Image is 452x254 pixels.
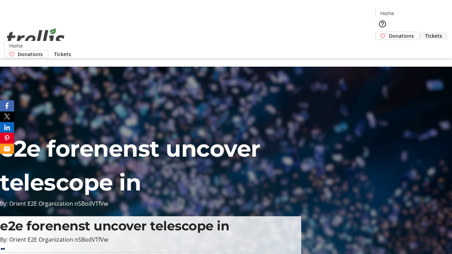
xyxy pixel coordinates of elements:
[425,32,442,40] span: Tickets
[380,10,394,17] span: Home
[5,42,27,49] a: Home
[420,32,448,40] a: Tickets
[375,17,389,31] button: Help
[54,50,71,58] span: Tickets
[375,32,420,40] a: Donations
[48,50,77,58] a: Tickets
[9,42,23,49] span: Home
[18,50,43,58] span: Donations
[4,20,67,56] img: Orient E2E Organization nSBodVTfVw's Logo
[376,10,398,17] a: Home
[375,40,389,54] button: Cart
[389,32,414,40] span: Donations
[4,50,48,58] a: Donations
